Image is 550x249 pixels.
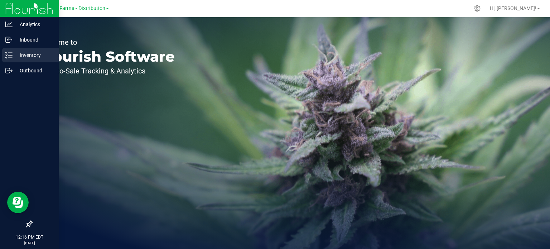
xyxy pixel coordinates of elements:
[39,49,175,64] p: Flourish Software
[5,21,13,28] inline-svg: Analytics
[13,20,56,29] p: Analytics
[39,67,175,75] p: Seed-to-Sale Tracking & Analytics
[39,39,175,46] p: Welcome to
[7,192,29,213] iframe: Resource center
[13,35,56,44] p: Inbound
[5,52,13,59] inline-svg: Inventory
[13,51,56,59] p: Inventory
[3,240,56,246] p: [DATE]
[473,5,482,12] div: Manage settings
[3,234,56,240] p: 12:16 PM EDT
[490,5,536,11] span: Hi, [PERSON_NAME]!
[13,66,56,75] p: Outbound
[5,36,13,43] inline-svg: Inbound
[37,5,105,11] span: Sapphire Farms - Distribution
[5,67,13,74] inline-svg: Outbound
